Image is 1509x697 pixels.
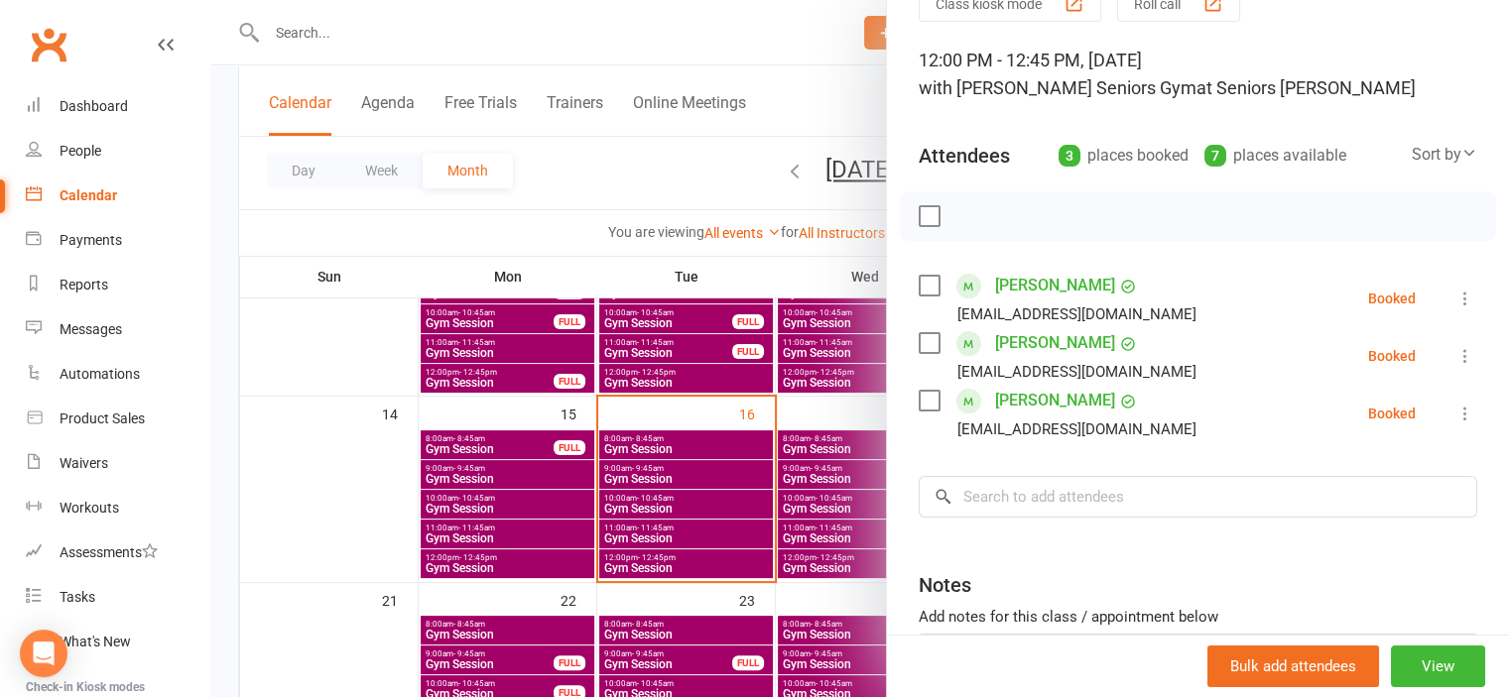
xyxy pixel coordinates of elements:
[26,307,209,352] a: Messages
[26,441,209,486] a: Waivers
[1412,142,1477,168] div: Sort by
[919,47,1477,102] div: 12:00 PM - 12:45 PM, [DATE]
[1059,145,1080,167] div: 3
[20,630,67,677] div: Open Intercom Messenger
[1391,645,1485,687] button: View
[1204,142,1346,170] div: places available
[26,174,209,218] a: Calendar
[919,77,1196,98] span: with [PERSON_NAME] Seniors Gym
[24,20,73,69] a: Clubworx
[919,605,1477,629] div: Add notes for this class / appointment below
[26,263,209,307] a: Reports
[1368,407,1416,420] div: Booked
[60,143,101,159] div: People
[1196,77,1416,98] span: at Seniors [PERSON_NAME]
[60,321,122,337] div: Messages
[1368,349,1416,363] div: Booked
[919,571,971,599] div: Notes
[1207,645,1379,687] button: Bulk add attendees
[995,327,1115,359] a: [PERSON_NAME]
[1204,145,1226,167] div: 7
[957,359,1196,385] div: [EMAIL_ADDRESS][DOMAIN_NAME]
[919,476,1477,518] input: Search to add attendees
[60,634,131,649] div: What's New
[919,142,1010,170] div: Attendees
[60,455,108,471] div: Waivers
[60,277,108,292] div: Reports
[60,187,117,203] div: Calendar
[26,486,209,530] a: Workouts
[995,385,1115,416] a: [PERSON_NAME]
[995,270,1115,301] a: [PERSON_NAME]
[60,98,128,114] div: Dashboard
[60,410,145,426] div: Product Sales
[60,589,95,605] div: Tasks
[60,366,140,382] div: Automations
[957,416,1196,442] div: [EMAIL_ADDRESS][DOMAIN_NAME]
[26,530,209,575] a: Assessments
[26,397,209,441] a: Product Sales
[957,301,1196,327] div: [EMAIL_ADDRESS][DOMAIN_NAME]
[26,84,209,129] a: Dashboard
[60,500,119,516] div: Workouts
[60,544,158,560] div: Assessments
[1368,291,1416,305] div: Booked
[26,352,209,397] a: Automations
[26,575,209,620] a: Tasks
[26,129,209,174] a: People
[1059,142,1189,170] div: places booked
[26,218,209,263] a: Payments
[60,232,122,248] div: Payments
[26,620,209,664] a: What's New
